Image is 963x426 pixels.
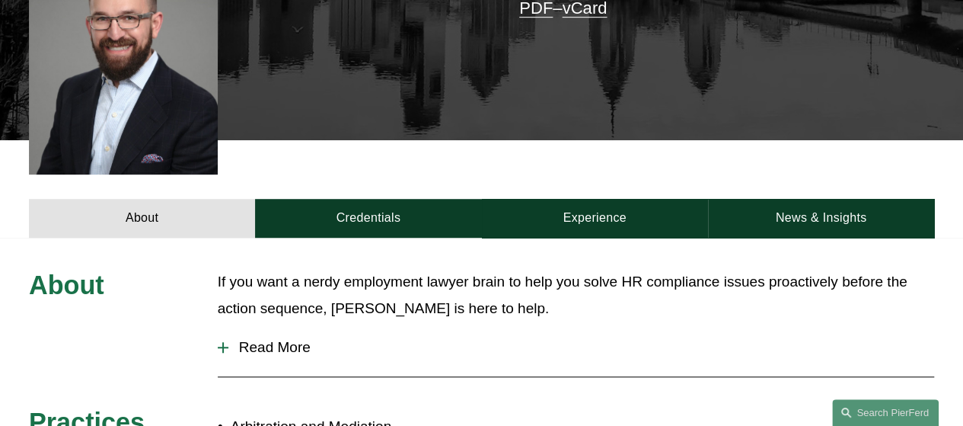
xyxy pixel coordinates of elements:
[832,399,939,426] a: Search this site
[255,199,481,238] a: Credentials
[29,271,104,299] span: About
[708,199,934,238] a: News & Insights
[228,339,934,356] span: Read More
[218,328,934,367] button: Read More
[482,199,708,238] a: Experience
[29,199,255,238] a: About
[218,269,934,322] p: If you want a nerdy employment lawyer brain to help you solve HR compliance issues proactively be...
